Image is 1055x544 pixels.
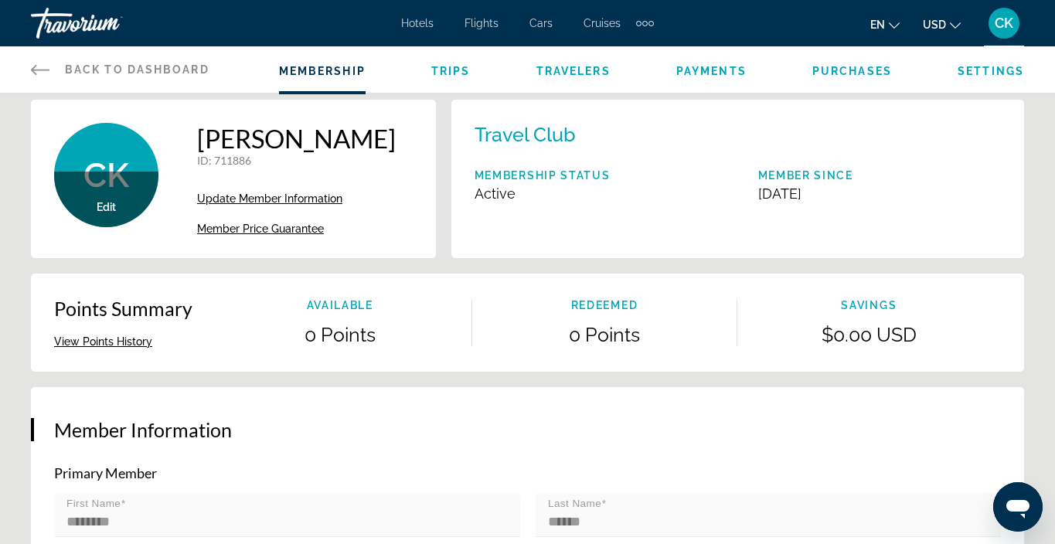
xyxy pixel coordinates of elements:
button: View Points History [54,335,152,348]
button: Change language [870,13,900,36]
mat-label: First Name [66,498,121,509]
span: CK [995,15,1013,31]
p: Travel Club [475,123,576,146]
span: Back to Dashboard [65,63,209,76]
p: $0.00 USD [737,323,1001,346]
p: 0 Points [472,323,736,346]
p: [DATE] [758,185,853,202]
a: Hotels [401,17,434,29]
iframe: Button to launch messaging window [993,482,1043,532]
p: Member Since [758,169,853,182]
button: User Menu [984,7,1024,39]
p: Active [475,185,611,202]
span: Member Price Guarantee [197,223,324,235]
a: Purchases [812,65,892,77]
a: Cruises [584,17,621,29]
button: Extra navigation items [636,11,654,36]
a: Travelers [536,65,611,77]
a: Payments [676,65,747,77]
span: ID [197,154,209,167]
p: Redeemed [472,299,736,311]
h1: [PERSON_NAME] [197,123,396,154]
p: : 711886 [197,154,396,167]
p: Points Summary [54,297,192,320]
a: Membership [279,65,366,77]
button: Change currency [923,13,961,36]
mat-label: Last Name [548,498,601,509]
h3: Member Information [54,418,1001,441]
p: 0 Points [208,323,471,346]
a: Travorium [31,3,185,43]
a: Back to Dashboard [31,46,209,93]
span: Edit [97,201,116,213]
span: CK [83,155,129,195]
a: Flights [465,17,499,29]
button: Edit [97,200,116,214]
p: Membership Status [475,169,611,182]
span: USD [923,19,946,31]
p: Primary Member [54,464,1001,481]
a: Settings [958,65,1024,77]
span: Update Member Information [197,192,342,205]
p: Available [208,299,471,311]
span: en [870,19,885,31]
a: Cars [529,17,553,29]
a: Update Member Information [197,192,396,205]
p: Savings [737,299,1001,311]
a: Trips [431,65,471,77]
